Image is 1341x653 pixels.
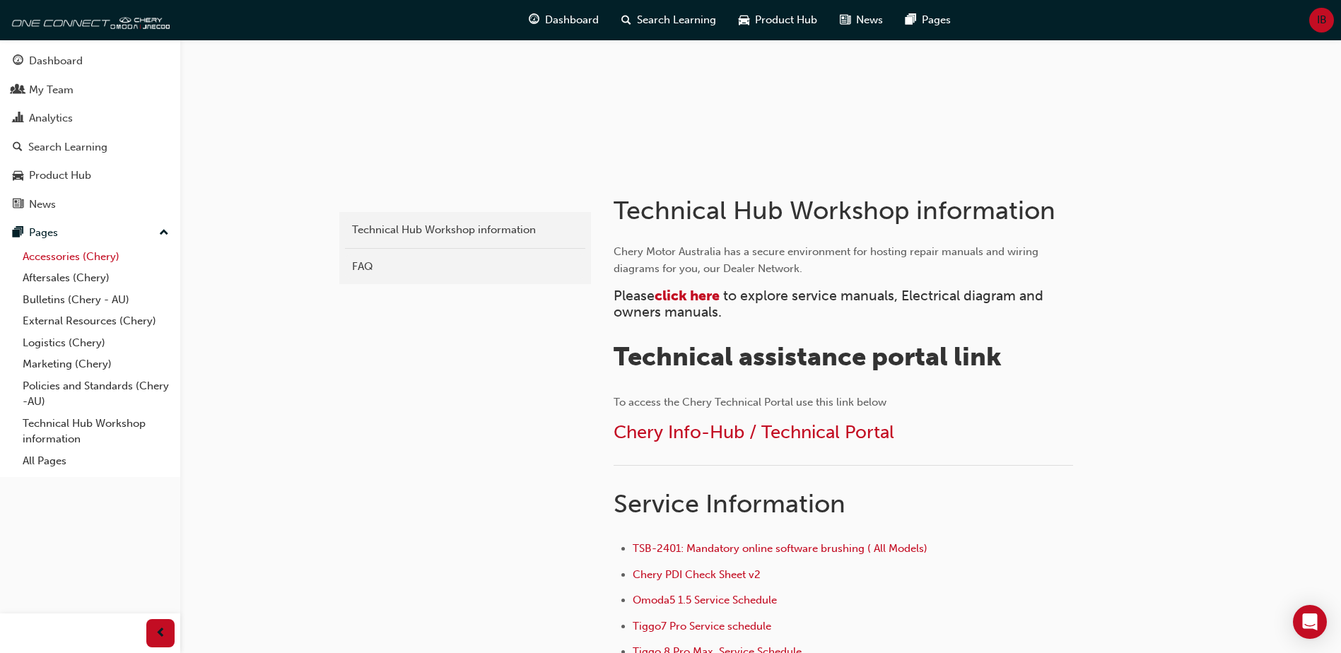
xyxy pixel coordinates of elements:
[6,220,175,246] button: Pages
[29,110,73,127] div: Analytics
[17,413,175,450] a: Technical Hub Workshop information
[156,625,166,642] span: prev-icon
[29,225,58,241] div: Pages
[6,77,175,103] a: My Team
[633,542,927,555] a: TSB-2401: Mandatory online software brushing ( All Models)
[614,245,1041,275] span: Chery Motor Australia has a secure environment for hosting repair manuals and wiring diagrams for...
[545,12,599,28] span: Dashboard
[614,195,1077,226] h1: Technical Hub Workshop information
[529,11,539,29] span: guage-icon
[1293,605,1327,639] div: Open Intercom Messenger
[17,289,175,311] a: Bulletins (Chery - AU)
[655,288,720,304] a: click here
[614,488,845,519] span: Service Information
[894,6,962,35] a: pages-iconPages
[7,6,170,34] img: oneconnect
[352,222,578,238] div: Technical Hub Workshop information
[29,53,83,69] div: Dashboard
[633,568,761,581] a: Chery PDI Check Sheet v2
[906,11,916,29] span: pages-icon
[13,170,23,182] span: car-icon
[633,620,771,633] a: Tiggo7 Pro Service schedule
[6,45,175,220] button: DashboardMy TeamAnalyticsSearch LearningProduct HubNews
[28,139,107,155] div: Search Learning
[29,82,74,98] div: My Team
[17,375,175,413] a: Policies and Standards (Chery -AU)
[727,6,828,35] a: car-iconProduct Hub
[29,167,91,184] div: Product Hub
[13,112,23,125] span: chart-icon
[828,6,894,35] a: news-iconNews
[6,134,175,160] a: Search Learning
[17,310,175,332] a: External Resources (Chery)
[13,199,23,211] span: news-icon
[739,11,749,29] span: car-icon
[6,105,175,131] a: Analytics
[614,288,1047,320] span: to explore service manuals, Electrical diagram and owners manuals.
[637,12,716,28] span: Search Learning
[13,84,23,97] span: people-icon
[922,12,951,28] span: Pages
[1317,12,1327,28] span: IB
[17,450,175,472] a: All Pages
[755,12,817,28] span: Product Hub
[345,254,585,279] a: FAQ
[614,421,894,443] a: Chery Info-Hub / Technical Portal
[13,141,23,154] span: search-icon
[13,55,23,68] span: guage-icon
[1309,8,1334,33] button: IB
[17,246,175,268] a: Accessories (Chery)
[17,267,175,289] a: Aftersales (Chery)
[633,594,777,606] a: Omoda5 1.5 Service Schedule
[345,218,585,242] a: Technical Hub Workshop information
[13,227,23,240] span: pages-icon
[6,48,175,74] a: Dashboard
[840,11,850,29] span: news-icon
[6,192,175,218] a: News
[29,196,56,213] div: News
[614,288,655,304] span: Please
[6,163,175,189] a: Product Hub
[352,259,578,275] div: FAQ
[17,332,175,354] a: Logistics (Chery)
[614,396,886,408] span: To access the Chery Technical Portal use this link below
[856,12,883,28] span: News
[517,6,610,35] a: guage-iconDashboard
[614,341,1002,372] span: Technical assistance portal link
[17,353,175,375] a: Marketing (Chery)
[621,11,631,29] span: search-icon
[610,6,727,35] a: search-iconSearch Learning
[159,224,169,242] span: up-icon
